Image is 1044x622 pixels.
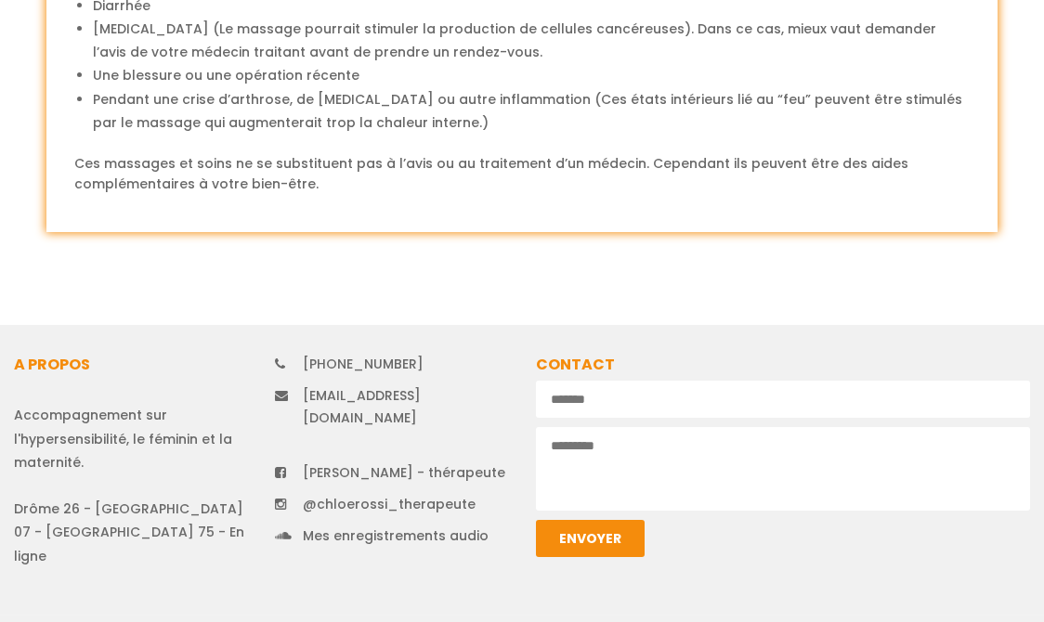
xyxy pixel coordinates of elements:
li: Pendant une crise d’arthrose, de [MEDICAL_DATA] ou autre inflammation (Ces états intérieurs lié a... [93,88,970,135]
li: [MEDICAL_DATA] (Le massage pourrait stimuler la production de cellules cancéreuses). Dans ce cas,... [93,18,970,64]
div: Accompagnement sur l'hypersensibilité, le féminin et la maternité. Drôme 26 - [GEOGRAPHIC_DATA] 0... [14,404,247,567]
a: @chloerossi_therapeute [303,495,476,513]
a: [PHONE_NUMBER] [303,355,424,373]
h2: A propos [14,353,247,377]
li: Une blessure ou une opération récente [93,64,970,87]
h2: Contact [536,353,1030,377]
p: Ces massages et soins ne se substituent pas à l’avis ou au traitement d’un médecin. Cependant ils... [74,153,970,195]
a: [PERSON_NAME] - thérapeute [303,463,505,482]
button: Envoyer [536,520,645,557]
a: Mes enregistrements audio [303,526,489,545]
a: [EMAIL_ADDRESS][DOMAIN_NAME] [303,386,421,427]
